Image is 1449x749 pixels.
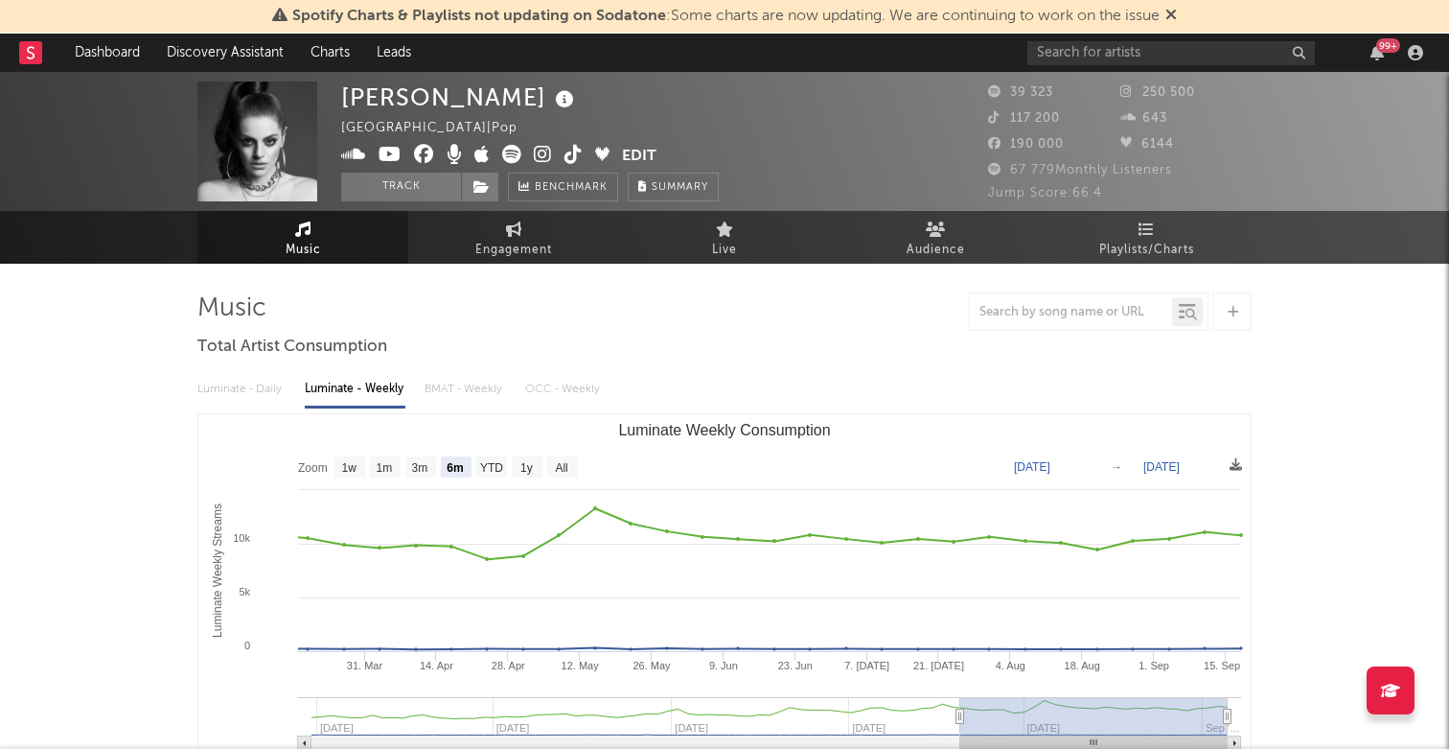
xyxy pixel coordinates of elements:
[342,461,357,475] text: 1w
[61,34,153,72] a: Dashboard
[420,660,453,671] text: 14. Apr
[1041,211,1252,264] a: Playlists/Charts
[341,117,540,140] div: [GEOGRAPHIC_DATA] | Pop
[377,461,393,475] text: 1m
[555,461,567,475] text: All
[1370,45,1384,60] button: 99+
[709,660,738,671] text: 9. Jun
[988,86,1053,99] span: 39 323
[1027,41,1315,65] input: Search for artists
[628,173,719,201] button: Summary
[1099,239,1194,262] span: Playlists/Charts
[447,461,463,475] text: 6m
[535,176,608,199] span: Benchmark
[347,660,383,671] text: 31. Mar
[622,145,656,169] button: Edit
[1204,660,1240,671] text: 15. Sep
[913,660,964,671] text: 21. [DATE]
[341,82,579,113] div: [PERSON_NAME]
[480,461,503,475] text: YTD
[297,34,363,72] a: Charts
[778,660,813,671] text: 23. Jun
[239,586,250,597] text: 5k
[1165,9,1177,24] span: Dismiss
[153,34,297,72] a: Discovery Assistant
[244,640,250,651] text: 0
[412,461,428,475] text: 3m
[830,211,1041,264] a: Audience
[363,34,425,72] a: Leads
[408,211,619,264] a: Engagement
[844,660,889,671] text: 7. [DATE]
[233,532,250,544] text: 10k
[1120,112,1167,125] span: 643
[632,660,671,671] text: 26. May
[211,503,224,638] text: Luminate Weekly Streams
[562,660,600,671] text: 12. May
[286,239,321,262] span: Music
[1120,138,1174,151] span: 6144
[197,211,408,264] a: Music
[1120,86,1195,99] span: 250 500
[1014,460,1050,474] text: [DATE]
[970,305,1172,320] input: Search by song name or URL
[292,9,666,24] span: Spotify Charts & Playlists not updating on Sodatone
[341,173,461,201] button: Track
[475,239,552,262] span: Engagement
[1111,460,1122,474] text: →
[996,660,1025,671] text: 4. Aug
[305,373,405,406] div: Luminate - Weekly
[988,112,1060,125] span: 117 200
[197,336,387,359] span: Total Artist Consumption
[292,9,1160,24] span: : Some charts are now updating. We are continuing to work on the issue
[1143,460,1180,474] text: [DATE]
[618,422,830,438] text: Luminate Weekly Consumption
[1376,38,1400,53] div: 99 +
[988,187,1102,199] span: Jump Score: 66.4
[298,461,328,475] text: Zoom
[988,138,1064,151] span: 190 000
[492,660,525,671] text: 28. Apr
[508,173,618,201] a: Benchmark
[652,182,708,193] span: Summary
[1065,660,1100,671] text: 18. Aug
[520,461,533,475] text: 1y
[619,211,830,264] a: Live
[907,239,965,262] span: Audience
[1138,660,1169,671] text: 1. Sep
[712,239,737,262] span: Live
[988,164,1172,176] span: 67 779 Monthly Listeners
